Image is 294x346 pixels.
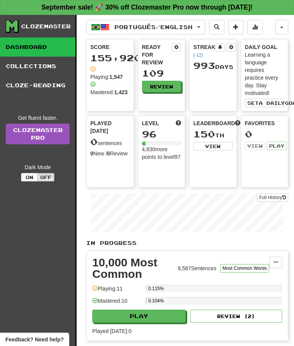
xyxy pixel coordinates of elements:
div: Day s [193,61,233,71]
button: View [193,142,233,150]
button: Add sentence to collection [228,20,243,34]
span: 0 [90,136,98,147]
span: Played [DATE]: 0 [92,328,131,334]
button: Seta dailygoal [245,99,284,107]
button: Português/English [86,20,205,34]
strong: 0 [107,150,110,157]
div: Streak [193,43,216,59]
button: Full History [257,193,288,202]
div: Dark Mode [6,163,70,171]
div: Playing: [90,65,126,81]
div: 0 [245,129,284,139]
button: Play [92,310,186,323]
span: Português / English [114,24,193,30]
button: Play [267,142,287,150]
span: Played [DATE] [90,119,130,135]
span: Level [142,119,159,127]
span: 993 [193,60,215,71]
div: Playing: 11 [92,285,142,297]
div: 4,830 more points to level 97 [142,145,181,161]
div: 10,000 Most Common [92,257,174,280]
a: ClozemasterPro [6,124,70,144]
button: More stats [247,20,263,34]
span: Leaderboard [193,119,235,127]
button: On [21,173,38,181]
div: Mastered: [90,81,130,96]
div: Learning a language requires practice every day. Stay motivated! [245,51,284,97]
div: Mastered: 10 [92,297,142,310]
strong: 1,423 [114,89,127,95]
span: This week in points, UTC [235,119,240,127]
div: th [193,129,233,139]
div: sentences [90,137,130,147]
span: 150 [193,129,215,139]
strong: 0 [90,150,93,157]
div: Clozemaster [21,23,71,30]
button: Off [38,173,54,181]
div: Score [90,43,130,51]
div: New / Review [90,150,130,157]
button: View [245,142,265,150]
button: Search sentences [209,20,224,34]
div: Daily Goal [245,43,284,51]
div: Favorites [245,119,284,127]
p: In Progress [86,239,288,247]
div: 9,587 Sentences [178,264,216,272]
div: 96 [142,129,181,139]
strong: September sale! 🚀 30% off Clozemaster Pro now through [DATE]! [41,3,253,11]
span: Score more points to level up [176,119,181,127]
strong: 1,547 [109,74,123,80]
span: Open feedback widget [5,336,64,343]
div: 109 [142,69,181,78]
div: Ready for Review [142,43,172,66]
button: Most Common Words [220,264,269,273]
div: 155,920 [90,53,130,63]
a: (-12) [193,52,203,58]
button: Review [142,81,181,92]
div: Get fluent faster. [6,114,70,122]
span: a daily [259,100,285,106]
button: Review (2) [190,310,282,323]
